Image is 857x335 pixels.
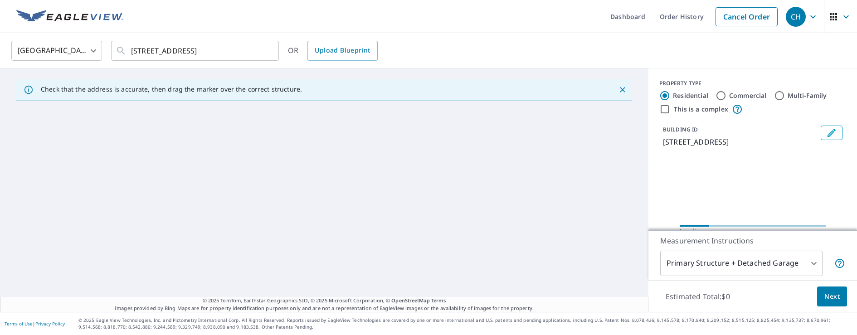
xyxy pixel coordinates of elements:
[5,321,65,326] p: |
[824,291,840,302] span: Next
[16,10,123,24] img: EV Logo
[35,320,65,327] a: Privacy Policy
[315,45,370,56] span: Upload Blueprint
[663,126,698,133] p: BUILDING ID
[729,91,767,100] label: Commercial
[203,297,446,305] span: © 2025 TomTom, Earthstar Geographics SIO, © 2025 Microsoft Corporation, ©
[673,91,708,100] label: Residential
[617,84,628,96] button: Close
[660,251,823,276] div: Primary Structure + Detached Garage
[834,258,845,269] span: Your report will include the primary structure and a detached garage if one exists.
[659,79,846,87] div: PROPERTY TYPE
[674,105,728,114] label: This is a complex
[307,41,377,61] a: Upload Blueprint
[41,85,302,93] p: Check that the address is accurate, then drag the marker over the correct structure.
[821,126,842,140] button: Edit building 1
[660,235,845,246] p: Measurement Instructions
[431,297,446,304] a: Terms
[680,227,826,236] div: Loading…
[663,136,817,147] p: [STREET_ADDRESS]
[131,38,260,63] input: Search by address or latitude-longitude
[817,286,847,307] button: Next
[78,317,852,330] p: © 2025 Eagle View Technologies, Inc. and Pictometry International Corp. All Rights Reserved. Repo...
[11,38,102,63] div: [GEOGRAPHIC_DATA]
[788,91,827,100] label: Multi-Family
[288,41,378,61] div: OR
[658,286,737,306] p: Estimated Total: $0
[786,7,806,27] div: CH
[5,320,33,327] a: Terms of Use
[391,297,429,304] a: OpenStreetMap
[716,7,778,26] a: Cancel Order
